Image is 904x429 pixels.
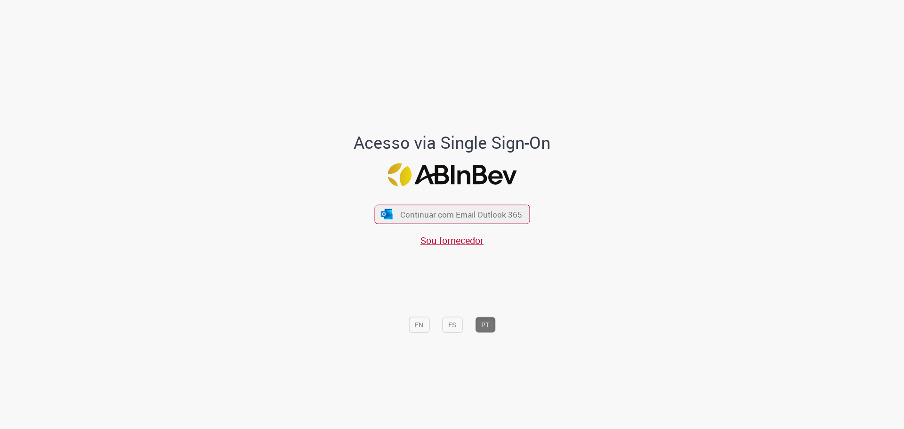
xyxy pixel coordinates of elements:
span: Continuar com Email Outlook 365 [400,209,522,220]
h1: Acesso via Single Sign-On [322,133,583,152]
a: Sou fornecedor [420,234,484,247]
button: ícone Azure/Microsoft 360 Continuar com Email Outlook 365 [374,204,530,224]
img: ícone Azure/Microsoft 360 [380,209,394,219]
button: PT [475,316,495,332]
button: ES [442,316,462,332]
img: Logo ABInBev [387,163,517,186]
button: EN [409,316,429,332]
